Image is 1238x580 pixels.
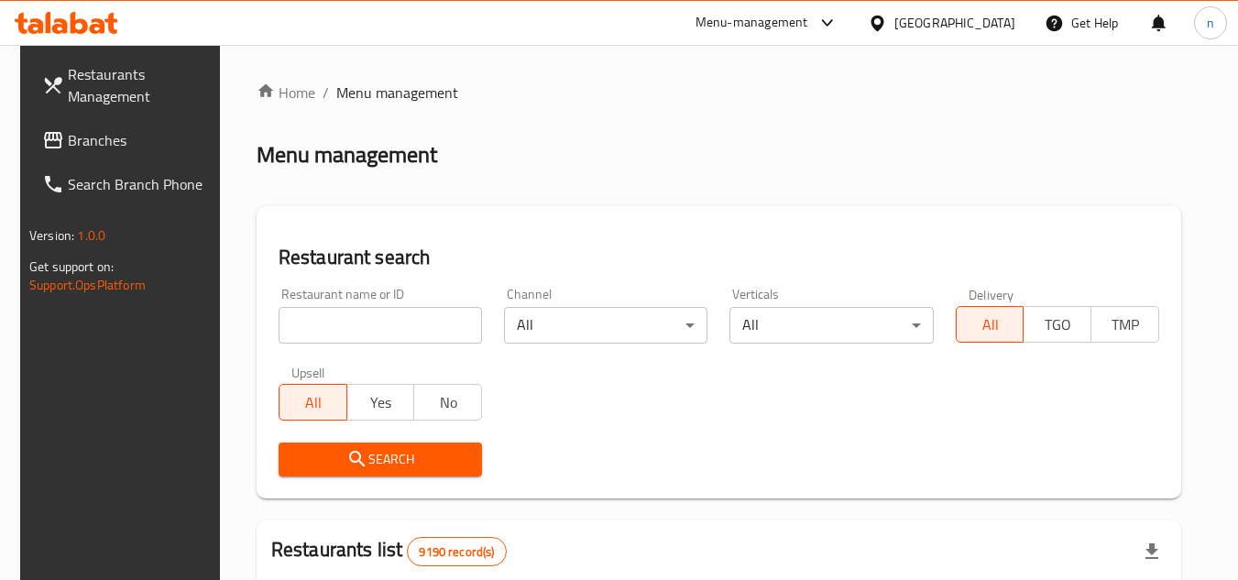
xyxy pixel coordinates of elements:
nav: breadcrumb [257,82,1181,104]
a: Search Branch Phone [27,162,227,206]
button: All [279,384,347,421]
button: No [413,384,482,421]
button: All [956,306,1024,343]
span: All [964,312,1017,338]
label: Upsell [291,366,325,378]
span: All [287,389,340,416]
span: Search Branch Phone [68,173,213,195]
button: Yes [346,384,415,421]
li: / [323,82,329,104]
span: n [1207,13,1214,33]
div: [GEOGRAPHIC_DATA] [894,13,1015,33]
span: 1.0.0 [77,224,105,247]
button: TMP [1090,306,1159,343]
h2: Restaurants list [271,536,507,566]
a: Support.OpsPlatform [29,273,146,297]
h2: Menu management [257,140,437,170]
a: Restaurants Management [27,52,227,118]
div: Export file [1130,530,1174,574]
span: Version: [29,224,74,247]
a: Home [257,82,315,104]
span: No [422,389,475,416]
input: Search for restaurant name or ID.. [279,307,482,344]
div: All [504,307,707,344]
div: Menu-management [696,12,808,34]
a: Branches [27,118,227,162]
span: TGO [1031,312,1084,338]
button: TGO [1023,306,1091,343]
button: Search [279,443,482,476]
span: Get support on: [29,255,114,279]
span: TMP [1099,312,1152,338]
span: Menu management [336,82,458,104]
label: Delivery [969,288,1014,301]
span: 9190 record(s) [408,543,505,561]
span: Restaurants Management [68,63,213,107]
div: All [729,307,933,344]
span: Yes [355,389,408,416]
span: Branches [68,129,213,151]
h2: Restaurant search [279,244,1159,271]
span: Search [293,448,467,471]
